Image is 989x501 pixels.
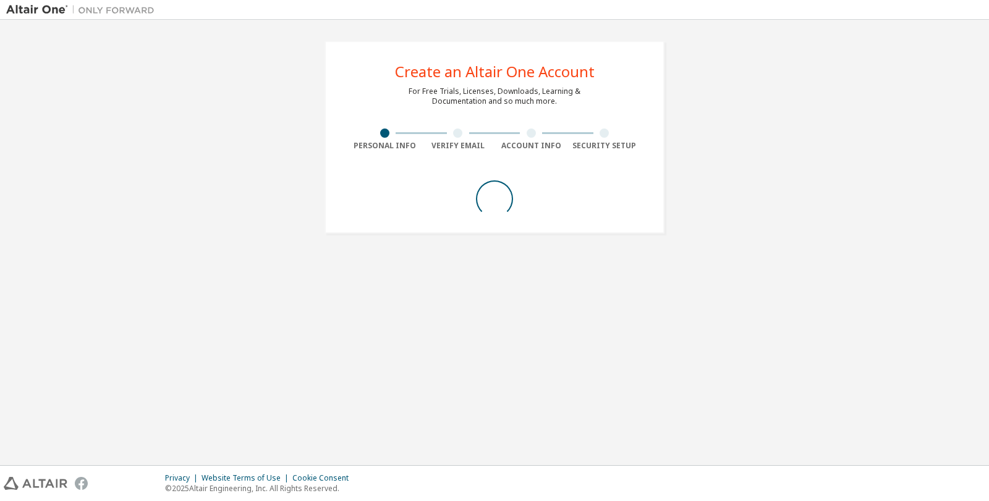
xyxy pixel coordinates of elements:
[165,483,356,494] p: © 2025 Altair Engineering, Inc. All Rights Reserved.
[75,477,88,490] img: facebook.svg
[202,473,292,483] div: Website Terms of Use
[292,473,356,483] div: Cookie Consent
[395,64,595,79] div: Create an Altair One Account
[348,141,422,151] div: Personal Info
[568,141,642,151] div: Security Setup
[165,473,202,483] div: Privacy
[422,141,495,151] div: Verify Email
[494,141,568,151] div: Account Info
[409,86,580,106] div: For Free Trials, Licenses, Downloads, Learning & Documentation and so much more.
[4,477,67,490] img: altair_logo.svg
[6,4,161,16] img: Altair One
